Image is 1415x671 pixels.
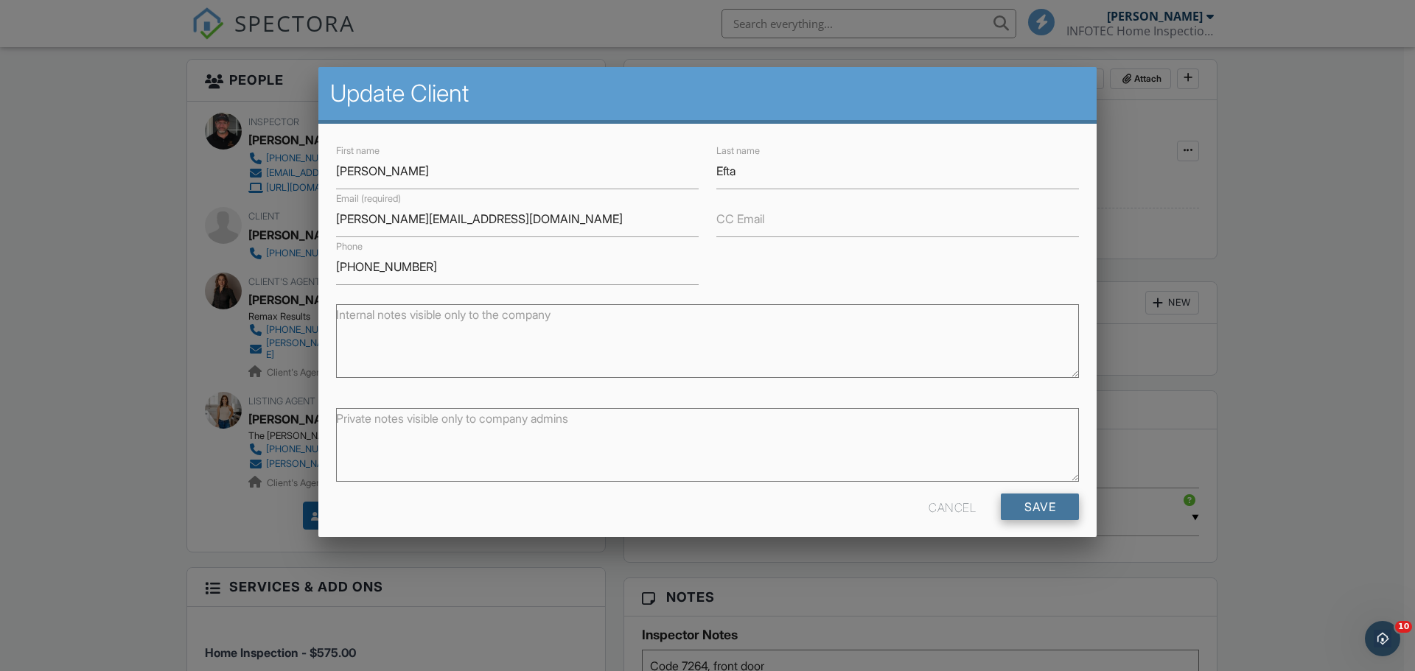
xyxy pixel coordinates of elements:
iframe: Intercom live chat [1365,621,1400,656]
label: Private notes visible only to company admins [336,410,568,426]
span: 10 [1395,621,1412,633]
label: Phone [336,240,363,253]
h2: Update Client [330,79,1085,108]
label: Last name [716,144,760,158]
div: Cancel [929,493,976,520]
label: Internal notes visible only to the company [336,306,551,323]
label: Email (required) [336,192,401,205]
label: CC Email [716,211,764,227]
label: First name [336,144,380,158]
input: Save [1001,493,1079,520]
